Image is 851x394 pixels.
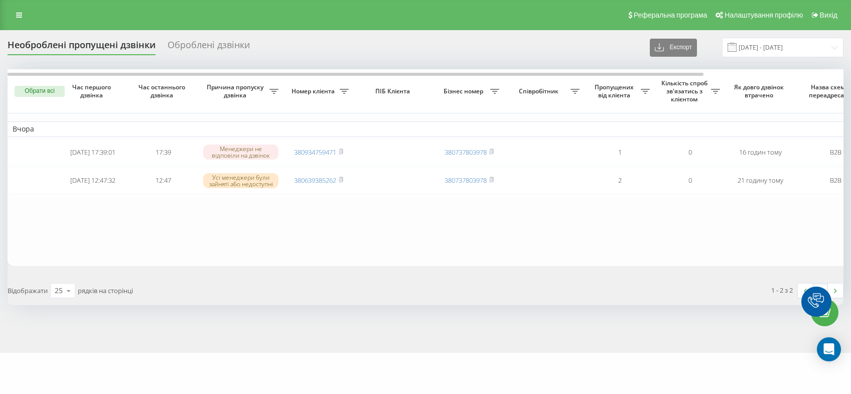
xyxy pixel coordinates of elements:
span: Причина пропуску дзвінка [203,83,269,99]
span: Як довго дзвінок втрачено [733,83,787,99]
td: [DATE] 17:39:01 [58,139,128,166]
span: рядків на сторінці [78,286,133,295]
button: Обрати всі [15,86,65,97]
a: 380737803978 [445,148,487,157]
td: 16 годин тому [725,139,795,166]
a: 380737803978 [445,176,487,185]
div: 25 [55,286,63,296]
td: 2 [585,167,655,194]
span: Номер клієнта [289,87,340,95]
span: Вихід [820,11,837,19]
div: Необроблені пропущені дзвінки [8,40,156,55]
div: Усі менеджери були зайняті або недоступні [203,173,278,188]
span: Реферальна програма [634,11,707,19]
td: 1 [585,139,655,166]
a: 1 [813,284,828,298]
td: [DATE] 12:47:32 [58,167,128,194]
span: Час першого дзвінка [66,83,120,99]
td: 0 [655,139,725,166]
td: 12:47 [128,167,198,194]
span: Відображати [8,286,48,295]
span: Співробітник [509,87,571,95]
span: Кількість спроб зв'язатись з клієнтом [660,79,711,103]
span: Бізнес номер [439,87,490,95]
td: 21 годину тому [725,167,795,194]
span: Пропущених від клієнта [590,83,641,99]
div: 1 - 2 з 2 [771,285,793,295]
a: 380934759471 [294,148,336,157]
td: 17:39 [128,139,198,166]
td: 0 [655,167,725,194]
div: Менеджери не відповіли на дзвінок [203,145,278,160]
button: Експорт [650,39,697,57]
span: Час останнього дзвінка [136,83,190,99]
span: ПІБ Клієнта [362,87,426,95]
div: Open Intercom Messenger [817,337,841,361]
div: Оброблені дзвінки [168,40,250,55]
a: 380639385262 [294,176,336,185]
span: Налаштування профілю [725,11,803,19]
